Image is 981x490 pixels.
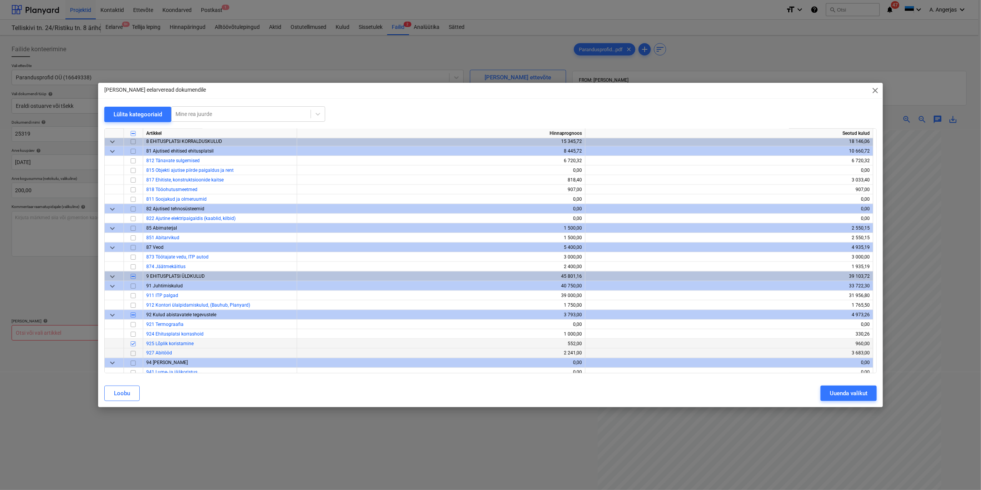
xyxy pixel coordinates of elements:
div: 10 660,72 [588,146,870,156]
button: Loobu [104,386,140,401]
span: 81 Ajutised ehitised ehitusplatsil [146,148,214,154]
div: 6 720,32 [300,156,582,166]
span: 91 Juhtimiskulud [146,283,183,289]
a: 911 ITP palgad [146,293,178,298]
div: 15 345,72 [300,137,582,146]
div: 1 500,00 [300,223,582,233]
button: Uuenda valikut [821,386,877,401]
span: keyboard_arrow_down [108,282,117,291]
div: 18 146,06 [588,137,870,146]
div: 0,00 [588,358,870,368]
div: Uuenda valikut [830,388,867,398]
div: 3 793,00 [300,310,582,320]
div: 3 033,40 [588,175,870,185]
div: 907,00 [588,185,870,195]
a: 941 Lume- ja jääkoristus [146,370,197,375]
span: keyboard_arrow_down [108,243,117,252]
a: 927 Abitööd [146,351,172,356]
div: 8 445,72 [300,146,582,156]
button: Lülita kategooriaid [104,107,171,122]
a: 811 Soojakud ja olmeruumid [146,196,207,202]
a: 818 Tööohutusmeetmed [146,187,197,192]
div: 1 000,00 [300,329,582,339]
div: 2 241,00 [300,349,582,358]
span: keyboard_arrow_down [108,272,117,281]
a: 924 Ehitusplatsi korrashoid [146,331,204,337]
div: 0,00 [300,166,582,175]
span: keyboard_arrow_down [108,137,117,146]
div: 1 765,50 [588,300,870,310]
div: 818,40 [300,175,582,185]
span: 9 EHITUSPLATSI ÜLDKULUD [146,274,205,279]
span: keyboard_arrow_down [108,224,117,233]
div: 3 683,00 [588,349,870,358]
div: 1 750,00 [300,300,582,310]
div: 3 000,00 [588,252,870,262]
a: 874 Jäätmekäitlus [146,264,186,269]
div: Lülita kategooriaid [114,109,162,119]
div: 6 720,32 [588,156,870,166]
a: 921 Termograafia [146,322,184,327]
div: 40 750,00 [300,281,582,291]
div: 0,00 [588,166,870,175]
div: 4 935,19 [588,243,870,252]
span: keyboard_arrow_down [108,205,117,214]
div: Loobu [114,388,130,398]
span: 812 Tänavate sulgemised [146,158,200,163]
span: 851 Abitarvikud [146,235,179,240]
div: 0,00 [300,214,582,223]
div: 45 801,16 [300,272,582,281]
div: 31 956,80 [588,291,870,300]
div: 33 722,30 [588,281,870,291]
span: 94 Talvised lisakulud [146,360,188,366]
div: 2 550,15 [588,223,870,233]
span: 82 Ajutised tehnosüsteemid [146,206,204,211]
a: 817 Ehitiste, konstruktsioonide kaitse [146,177,224,183]
a: 912 Kontori ülalpidamiskulud, (Bauhub, Planyard) [146,302,250,308]
span: 92 Kulud abistavatele tegevustele [146,312,216,317]
div: Hinnaprognoos [297,129,585,138]
div: 5 400,00 [300,243,582,252]
div: 0,00 [300,358,582,368]
span: 8 EHITUSPLATSI KORRALDUSKULUD [146,139,222,144]
div: 0,00 [300,368,582,378]
div: 0,00 [588,214,870,223]
div: 330,26 [588,329,870,339]
span: 85 Abimaterjal [146,225,177,231]
div: 4 973,26 [588,310,870,320]
div: 1 935,19 [588,262,870,272]
div: 2 550,15 [588,233,870,243]
a: 873 Töötajate vedu, ITP autod [146,254,209,260]
div: 39 103,72 [588,272,870,281]
div: Seotud kulud [585,129,873,138]
div: 0,00 [588,204,870,214]
div: 907,00 [300,185,582,195]
span: close [871,86,880,95]
span: keyboard_arrow_down [108,310,117,320]
a: 815 Objekti ajutise piirde paigaldus ja rent [146,168,234,173]
div: 0,00 [588,368,870,378]
span: 822 Ajutine elektripaigaldis (kaablid, kilbid) [146,216,236,221]
span: 87 Veod [146,245,164,250]
div: 960,00 [588,339,870,349]
div: 3 000,00 [300,252,582,262]
p: [PERSON_NAME] eelarveread dokumendile [104,86,206,94]
a: 925 Lõplik koristamine [146,341,194,346]
div: Artikkel [143,129,297,138]
div: 1 500,00 [300,233,582,243]
div: 0,00 [588,195,870,204]
div: 0,00 [588,320,870,329]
